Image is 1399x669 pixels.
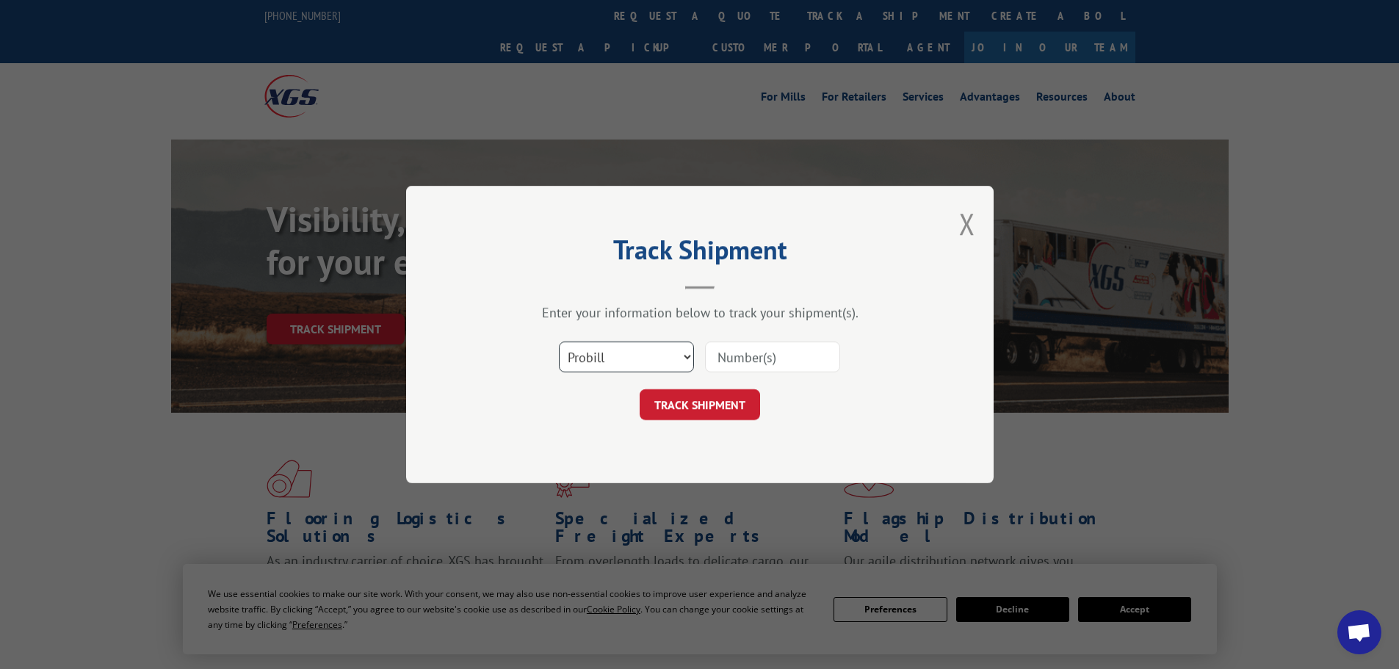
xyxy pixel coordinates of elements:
[959,204,975,243] button: Close modal
[705,341,840,372] input: Number(s)
[640,389,760,420] button: TRACK SHIPMENT
[480,304,920,321] div: Enter your information below to track your shipment(s).
[480,239,920,267] h2: Track Shipment
[1337,610,1381,654] div: Open chat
